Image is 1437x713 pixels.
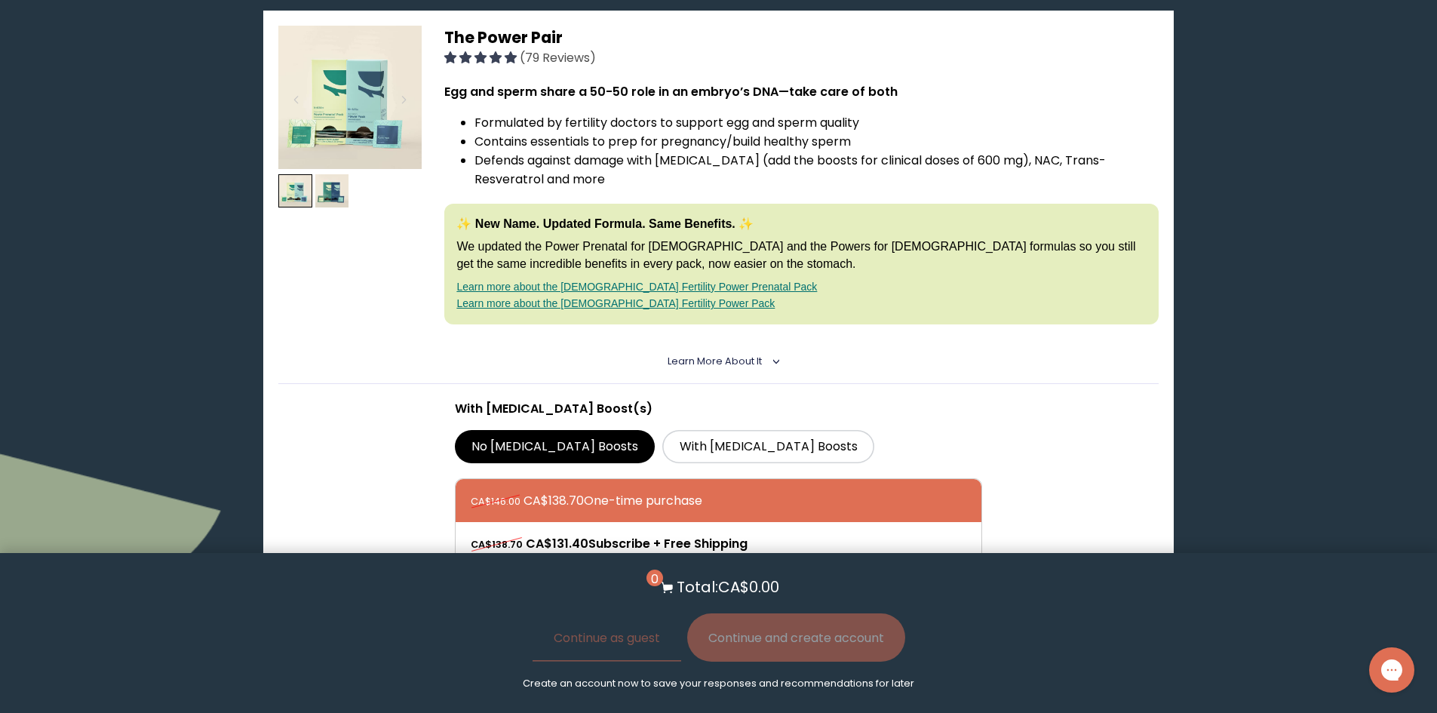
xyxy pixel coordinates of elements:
[474,113,1158,132] li: Formulated by fertility doctors to support egg and sperm quality
[444,49,520,66] span: 4.92 stars
[278,26,422,169] img: thumbnail image
[444,26,563,48] span: The Power Pair
[668,355,769,368] summary: Learn More About it <
[456,238,1146,272] p: We updated the Power Prenatal for [DEMOGRAPHIC_DATA] and the Powers for [DEMOGRAPHIC_DATA] formul...
[456,297,775,309] a: Learn more about the [DEMOGRAPHIC_DATA] Fertility Power Pack
[520,49,596,66] span: (79 Reviews)
[455,399,983,418] p: With [MEDICAL_DATA] Boost(s)
[456,217,754,230] strong: ✨ New Name. Updated Formula. Same Benefits. ✨
[523,677,914,690] p: Create an account now to save your responses and recommendations for later
[278,174,312,208] img: thumbnail image
[455,430,656,463] label: No [MEDICAL_DATA] Boosts
[533,613,681,662] button: Continue as guest
[315,174,349,208] img: thumbnail image
[687,613,905,662] button: Continue and create account
[646,570,663,586] span: 0
[474,151,1158,189] li: Defends against damage with [MEDICAL_DATA] (add the boosts for clinical doses of 600 mg), NAC, Tr...
[662,430,874,463] label: With [MEDICAL_DATA] Boosts
[474,132,1158,151] li: Contains essentials to prep for pregnancy/build healthy sperm
[456,281,817,293] a: Learn more about the [DEMOGRAPHIC_DATA] Fertility Power Prenatal Pack
[444,83,898,100] strong: Egg and sperm share a 50-50 role in an embryo’s DNA—take care of both
[677,576,779,598] p: Total: CA$0.00
[1362,642,1422,698] iframe: Gorgias live chat messenger
[668,355,762,367] span: Learn More About it
[766,358,780,365] i: <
